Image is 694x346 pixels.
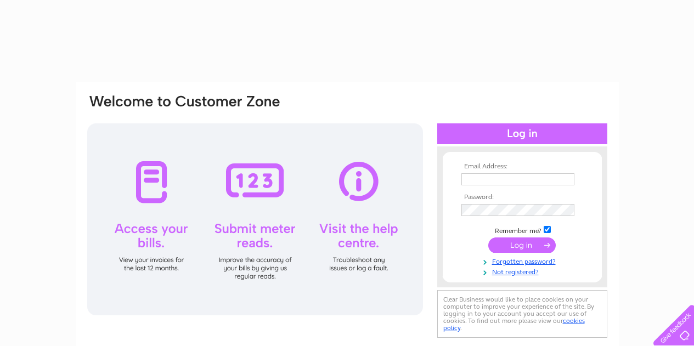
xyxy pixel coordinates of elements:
[437,290,607,338] div: Clear Business would like to place cookies on your computer to improve your experience of the sit...
[488,237,556,253] input: Submit
[443,317,585,332] a: cookies policy
[459,224,586,235] td: Remember me?
[459,163,586,171] th: Email Address:
[461,266,586,276] a: Not registered?
[459,194,586,201] th: Password:
[461,256,586,266] a: Forgotten password?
